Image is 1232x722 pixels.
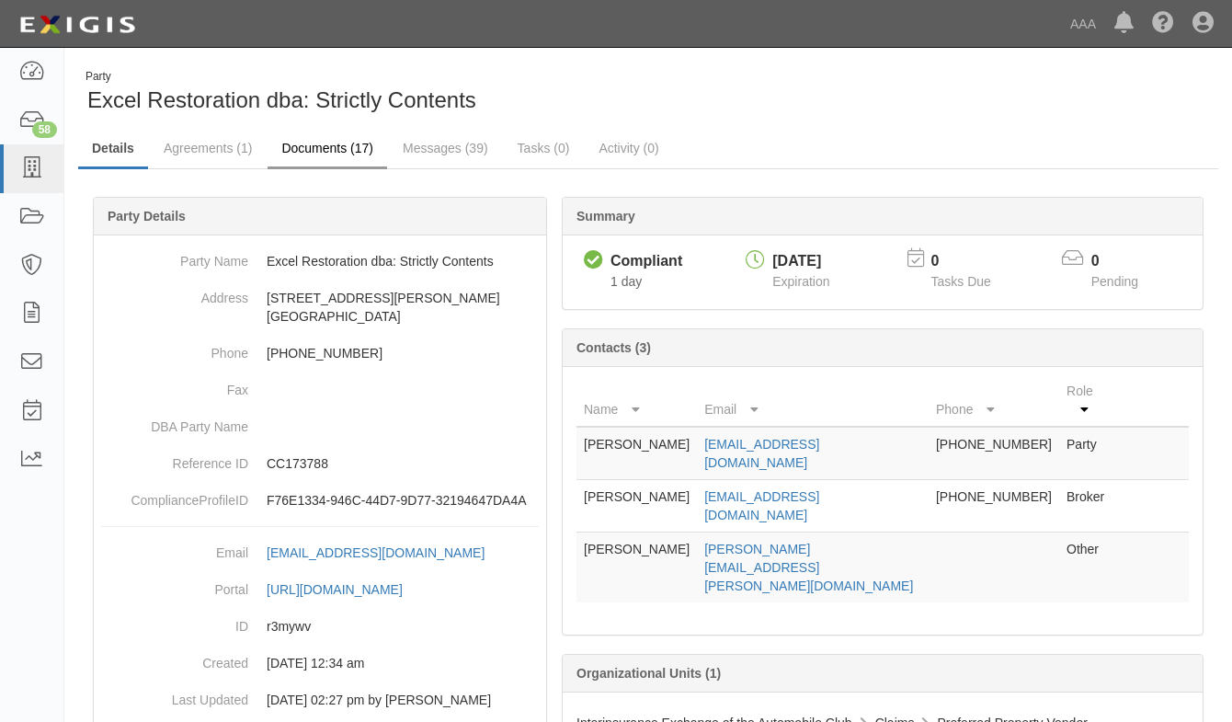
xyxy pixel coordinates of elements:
div: 58 [32,121,57,138]
a: [URL][DOMAIN_NAME] [267,582,423,597]
dt: Email [101,534,248,562]
p: CC173788 [267,454,539,473]
dt: Party Name [101,243,248,270]
div: Excel Restoration dba: Strictly Contents [78,69,634,116]
a: [EMAIL_ADDRESS][DOMAIN_NAME] [267,545,505,560]
td: [PHONE_NUMBER] [929,427,1059,480]
span: Tasks Due [931,274,991,289]
dt: DBA Party Name [101,408,248,436]
th: Phone [929,374,1059,427]
b: Organizational Units (1) [576,666,721,681]
a: Messages (39) [389,130,502,166]
th: Email [697,374,929,427]
span: Excel Restoration dba: Strictly Contents [87,87,476,112]
b: Party Details [108,209,186,223]
a: Details [78,130,148,169]
dt: Last Updated [101,682,248,709]
a: [EMAIL_ADDRESS][DOMAIN_NAME] [704,437,819,470]
i: Help Center - Complianz [1152,13,1174,35]
a: Activity (0) [585,130,672,166]
td: [PERSON_NAME] [576,480,697,533]
a: Tasks (0) [504,130,584,166]
dd: 07/31/2023 02:27 pm by Benjamin Tully [101,682,539,718]
p: F76E1334-946C-44D7-9D77-32194647DA4A [267,491,539,510]
td: [PERSON_NAME] [576,427,697,480]
dd: 03/10/2023 12:34 am [101,645,539,682]
td: [PERSON_NAME] [576,533,697,603]
a: [PERSON_NAME][EMAIL_ADDRESS][PERSON_NAME][DOMAIN_NAME] [704,542,913,593]
dd: r3mywv [101,608,539,645]
dt: Reference ID [101,445,248,473]
dd: Excel Restoration dba: Strictly Contents [101,243,539,280]
dt: ID [101,608,248,636]
td: Other [1059,533,1115,603]
span: Pending [1091,274,1138,289]
dt: Phone [101,335,248,362]
td: Party [1059,427,1115,480]
span: Expiration [772,274,829,289]
th: Name [576,374,697,427]
p: 0 [931,251,1014,272]
th: Role [1059,374,1115,427]
div: Compliant [610,251,682,272]
a: [EMAIL_ADDRESS][DOMAIN_NAME] [704,489,819,522]
div: Party [86,69,476,85]
div: [DATE] [772,251,829,272]
dd: [STREET_ADDRESS][PERSON_NAME] [GEOGRAPHIC_DATA] [101,280,539,335]
a: AAA [1061,6,1105,42]
dt: ComplianceProfileID [101,482,248,510]
dt: Address [101,280,248,307]
img: logo-5460c22ac91f19d4615b14bd174203de0afe785f0fc80cf4dbbc73dc1793850b.png [14,8,141,41]
dd: [PHONE_NUMBER] [101,335,539,372]
a: Agreements (1) [150,130,266,166]
dt: Created [101,645,248,672]
dt: Fax [101,372,248,399]
b: Contacts (3) [576,340,651,355]
b: Summary [576,209,635,223]
span: Since 09/24/2025 [610,274,642,289]
td: Broker [1059,480,1115,533]
p: 0 [1091,251,1161,272]
dt: Portal [101,571,248,599]
div: [EMAIL_ADDRESS][DOMAIN_NAME] [267,544,485,562]
a: Documents (17) [268,130,387,169]
td: [PHONE_NUMBER] [929,480,1059,533]
i: Compliant [584,251,603,270]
